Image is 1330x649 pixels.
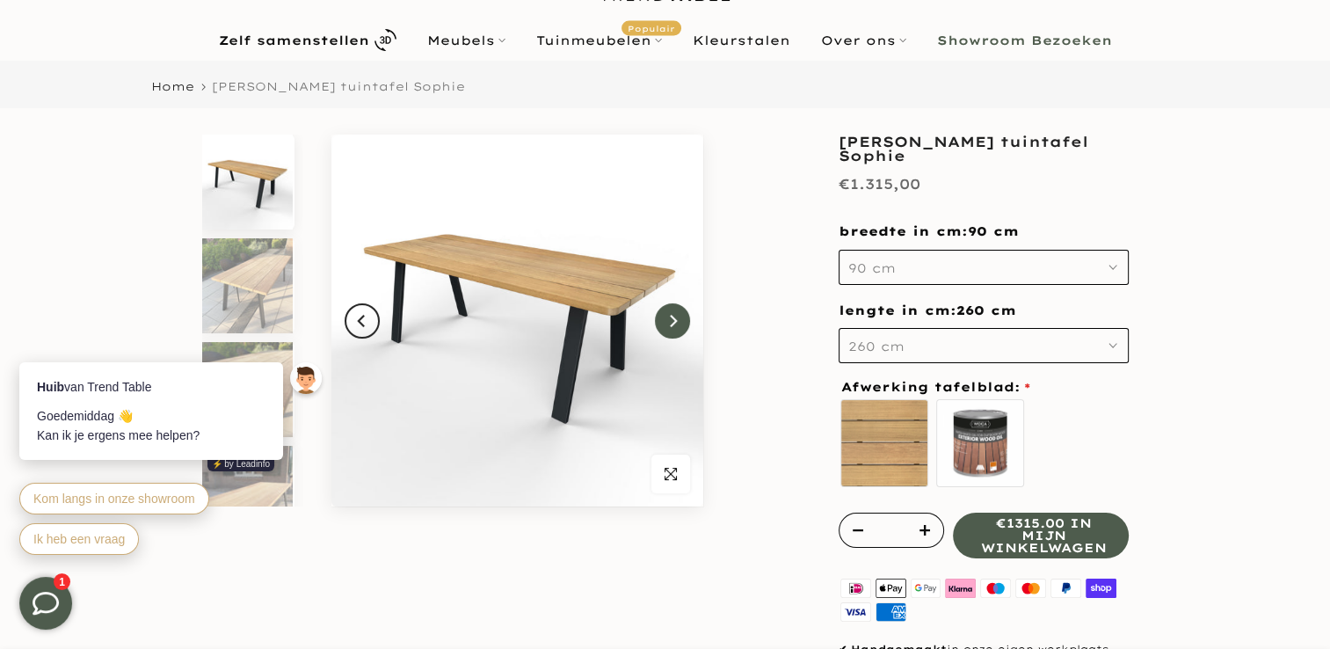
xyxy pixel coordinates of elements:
img: google pay [908,576,943,600]
img: shopify pay [1083,576,1118,600]
iframe: bot-iframe [2,278,345,577]
span: 90 cm [968,223,1019,241]
a: Zelf samenstellen [203,25,411,55]
span: Populair [621,20,681,35]
a: TuinmeubelenPopulair [520,30,677,51]
a: Showroom Bezoeken [921,30,1127,51]
b: Showroom Bezoeken [937,34,1112,47]
img: visa [839,600,874,623]
a: Over ons [805,30,921,51]
div: €1.315,00 [839,171,920,197]
span: breedte in cm: [839,223,1019,239]
img: american express [873,600,908,623]
a: Kleurstalen [677,30,805,51]
img: Tuintafel rechthoek iroko hout stalen trapezium poten [331,135,703,507]
b: Zelf samenstellen [219,34,369,47]
span: 260 cm [848,339,905,354]
span: 90 cm [848,260,896,276]
button: Previous [345,303,380,339]
span: Afwerking tafelblad: [841,381,1030,393]
img: master [1014,576,1049,600]
img: maestro [978,576,1014,600]
h1: [PERSON_NAME] tuintafel Sophie [839,135,1129,163]
span: 260 cm [956,303,1016,320]
span: lengte in cm: [839,303,1016,318]
a: Meubels [411,30,520,51]
iframe: toggle-frame [2,559,90,647]
img: Tuintafel rechthoek iroko hout stalen trapezium poten [202,135,293,230]
a: Home [151,81,194,92]
img: ideal [839,576,874,600]
img: klarna [943,576,978,600]
span: [PERSON_NAME] tuintafel Sophie [212,79,465,93]
button: 90 cm [839,250,1129,285]
button: Next [655,303,690,339]
button: 260 cm [839,328,1129,363]
img: apple pay [873,576,908,600]
img: paypal [1048,576,1083,600]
